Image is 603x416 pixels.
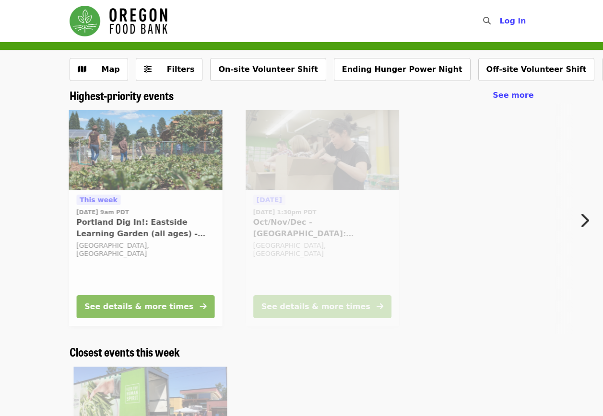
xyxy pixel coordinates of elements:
span: Log in [499,16,526,25]
i: map icon [78,65,86,74]
span: Map [102,65,120,74]
i: arrow-right icon [377,302,383,311]
button: Next item [571,207,603,234]
div: [GEOGRAPHIC_DATA], [GEOGRAPHIC_DATA] [253,242,391,258]
span: This week [80,196,118,204]
input: Search [497,10,504,33]
button: Ending Hunger Power Night [334,58,471,81]
span: [DATE] [257,196,282,204]
img: Portland Dig In!: Eastside Learning Garden (all ages) - Aug/Sept/Oct organized by Oregon Food Bank [69,110,222,191]
button: See details & more times [253,295,391,318]
i: chevron-right icon [579,211,589,230]
button: On-site Volunteer Shift [210,58,326,81]
div: Highest-priority events [62,89,542,103]
button: Show map view [70,58,128,81]
span: See more [493,91,533,100]
span: Highest-priority events [70,87,174,104]
span: Filters [167,65,195,74]
div: See details & more times [84,301,193,312]
a: See more [493,90,533,101]
span: Oct/Nov/Dec - [GEOGRAPHIC_DATA]: Repack/Sort (age [DEMOGRAPHIC_DATA]+) [253,217,391,240]
button: Off-site Volunteer Shift [478,58,595,81]
a: Highest-priority events [70,89,174,103]
i: search icon [483,16,491,25]
button: Filters (0 selected) [136,58,203,81]
img: Oregon Food Bank - Home [70,6,167,36]
a: See details for "Portland Dig In!: Eastside Learning Garden (all ages) - Aug/Sept/Oct" [69,110,222,326]
a: Closest events this week [70,345,180,359]
button: See details & more times [76,295,214,318]
span: Closest events this week [70,343,180,360]
div: [GEOGRAPHIC_DATA], [GEOGRAPHIC_DATA] [76,242,214,258]
i: arrow-right icon [200,302,206,311]
time: [DATE] 9am PDT [76,208,129,217]
div: See details & more times [261,301,370,312]
button: Log in [492,12,533,31]
span: Portland Dig In!: Eastside Learning Garden (all ages) - Aug/Sept/Oct [76,217,214,240]
a: See details for "Oct/Nov/Dec - Portland: Repack/Sort (age 8+)" [246,110,399,326]
i: sliders-h icon [144,65,152,74]
time: [DATE] 1:30pm PDT [253,208,317,217]
img: Oct/Nov/Dec - Portland: Repack/Sort (age 8+) organized by Oregon Food Bank [246,110,399,191]
div: Closest events this week [62,345,542,359]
